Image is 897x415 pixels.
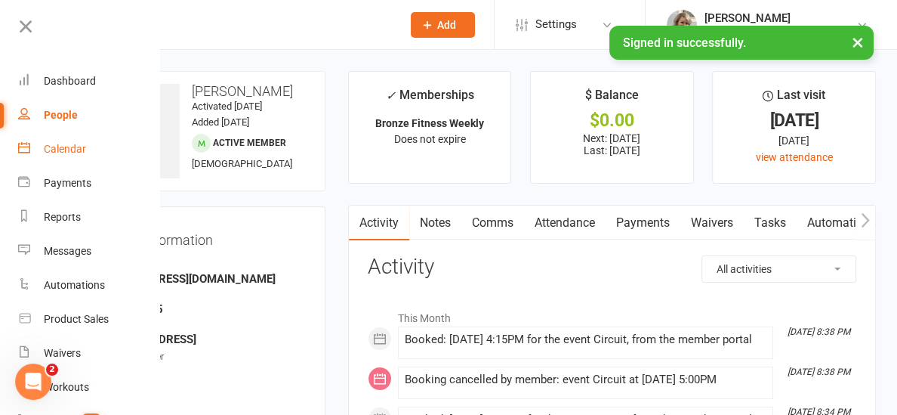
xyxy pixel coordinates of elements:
time: Added [DATE] [192,116,249,128]
div: People [44,109,78,121]
span: Add [437,19,456,31]
h3: Activity [368,256,856,279]
a: Waivers [680,206,744,240]
h3: Contact information [93,227,305,248]
a: Activity [349,206,409,240]
strong: - [95,364,305,377]
i: [DATE] 8:38 PM [788,327,850,337]
strong: [STREET_ADDRESS] [95,333,305,346]
div: Date of Birth [95,381,305,395]
div: Address [95,320,305,334]
div: Product Sales [44,313,109,325]
div: Booking cancelled by member: event Circuit at [DATE] 5:00PM [405,373,766,386]
span: Does not expire [394,133,466,145]
i: ✓ [386,88,396,103]
strong: [EMAIL_ADDRESS][DOMAIN_NAME] [95,272,305,286]
strong: [DATE] [95,394,305,407]
iframe: Intercom live chat [15,364,51,400]
div: Email [95,259,305,274]
a: Payments [606,206,680,240]
div: Reports [44,211,81,223]
span: [DEMOGRAPHIC_DATA] [192,158,292,169]
div: Calendar [44,143,86,155]
div: Dashboard [44,75,96,87]
a: Workouts [18,370,161,404]
span: 2 [46,364,58,376]
div: Member Number [95,350,305,364]
strong: 0499205875 [95,302,305,316]
a: Automations [797,206,886,240]
a: Notes [409,206,461,240]
a: Attendance [524,206,606,240]
div: Beyond Transformation Burleigh [704,25,856,39]
a: Dashboard [18,64,161,98]
a: Product Sales [18,302,161,336]
div: [DATE] [726,113,862,129]
a: Payments [18,166,161,200]
button: × [844,26,871,58]
a: view attendance [756,151,833,163]
div: Last visit [763,85,825,113]
div: [DATE] [726,132,862,149]
a: Comms [461,206,524,240]
div: [PERSON_NAME] [704,11,856,25]
a: People [18,98,161,132]
h3: [PERSON_NAME] [85,84,313,99]
time: Activated [DATE] [192,101,262,112]
div: Messages [44,245,91,257]
div: Waivers [44,347,81,359]
a: Automations [18,268,161,302]
div: Automations [44,279,105,291]
div: Workouts [44,381,89,393]
span: Signed in successfully. [623,36,746,50]
input: Search... [90,14,391,36]
li: This Month [368,302,856,327]
div: Mobile Number [95,290,305,304]
div: Memberships [386,85,474,113]
div: $0.00 [544,113,680,129]
span: Settings [535,8,577,42]
img: thumb_image1597172689.png [667,10,697,40]
i: [DATE] 8:38 PM [788,367,850,377]
p: Next: [DATE] Last: [DATE] [544,132,680,156]
div: Payments [44,177,91,189]
div: Booked: [DATE] 4:15PM for the event Circuit, from the member portal [405,333,766,346]
button: Add [411,12,475,38]
a: Messages [18,234,161,268]
a: Calendar [18,132,161,166]
div: $ Balance [585,85,639,113]
a: Waivers [18,336,161,370]
a: Reports [18,200,161,234]
span: Active member [213,138,286,148]
a: Tasks [744,206,797,240]
strong: Bronze Fitness Weekly [375,117,484,129]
